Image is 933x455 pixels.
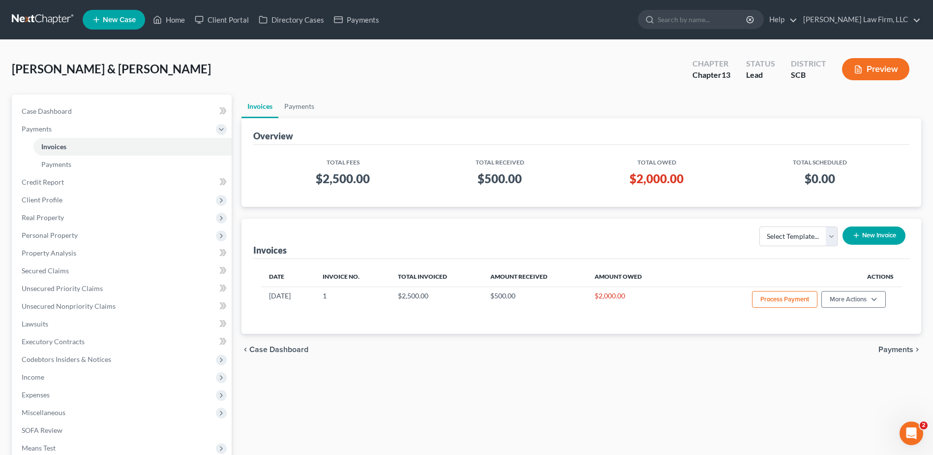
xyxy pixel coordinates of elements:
h3: $2,000.00 [583,171,730,187]
th: Total Fees [261,153,424,167]
i: chevron_left [241,346,249,354]
span: Payments [41,160,71,168]
th: Invoice No. [315,267,390,287]
a: Payments [329,11,384,29]
span: [PERSON_NAME] & [PERSON_NAME] [12,62,211,76]
span: Unsecured Priority Claims [22,284,103,292]
a: Invoices [241,95,278,118]
button: Process Payment [752,291,817,308]
span: Income [22,373,44,381]
a: [PERSON_NAME] Law Firm, LLC [798,11,921,29]
td: $2,000.00 [587,287,677,314]
span: Real Property [22,213,64,222]
a: Payments [33,156,232,173]
span: Case Dashboard [22,107,72,115]
a: Payments [278,95,320,118]
button: chevron_left Case Dashboard [241,346,308,354]
button: Payments chevron_right [878,346,921,354]
span: Unsecured Nonpriority Claims [22,302,116,310]
div: Lead [746,69,775,81]
div: District [791,58,826,69]
th: Total Owed [575,153,738,167]
span: Client Profile [22,195,62,204]
th: Actions [677,267,902,287]
span: Invoices [41,142,66,151]
a: Secured Claims [14,262,232,280]
div: Overview [253,130,293,142]
a: Directory Cases [254,11,329,29]
span: 13 [722,70,730,79]
th: Date [261,267,315,287]
span: Expenses [22,390,50,399]
span: New Case [103,16,136,24]
span: Payments [22,125,52,133]
span: Miscellaneous [22,408,65,417]
td: [DATE] [261,287,315,314]
th: Total Received [424,153,575,167]
a: Lawsuits [14,315,232,333]
a: Home [148,11,190,29]
a: Property Analysis [14,244,232,262]
span: Credit Report [22,178,64,186]
a: Client Portal [190,11,254,29]
th: Total Invoiced [390,267,483,287]
td: $2,500.00 [390,287,483,314]
div: Status [746,58,775,69]
span: Personal Property [22,231,78,239]
div: SCB [791,69,826,81]
button: More Actions [821,291,886,308]
a: Case Dashboard [14,102,232,120]
button: New Invoice [843,227,905,245]
span: 2 [920,422,928,429]
a: Invoices [33,138,232,156]
span: Property Analysis [22,249,76,257]
h3: $2,500.00 [269,171,417,187]
a: SOFA Review [14,422,232,439]
td: 1 [315,287,390,314]
span: SOFA Review [22,426,62,434]
a: Credit Report [14,173,232,191]
div: Chapter [692,58,730,69]
i: chevron_right [913,346,921,354]
span: Case Dashboard [249,346,308,354]
span: Codebtors Insiders & Notices [22,355,111,363]
th: Total Scheduled [738,153,902,167]
div: Invoices [253,244,287,256]
a: Executory Contracts [14,333,232,351]
iframe: Intercom live chat [900,422,923,445]
th: Amount Owed [587,267,677,287]
a: Unsecured Nonpriority Claims [14,297,232,315]
span: Executory Contracts [22,337,85,346]
h3: $0.00 [746,171,894,187]
span: Lawsuits [22,320,48,328]
a: Help [764,11,797,29]
button: Preview [842,58,909,80]
a: Unsecured Priority Claims [14,280,232,297]
h3: $500.00 [432,171,567,187]
span: Payments [878,346,913,354]
td: $500.00 [482,287,586,314]
span: Secured Claims [22,266,69,275]
div: Chapter [692,69,730,81]
input: Search by name... [658,10,748,29]
th: Amount Received [482,267,586,287]
span: Means Test [22,444,56,452]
